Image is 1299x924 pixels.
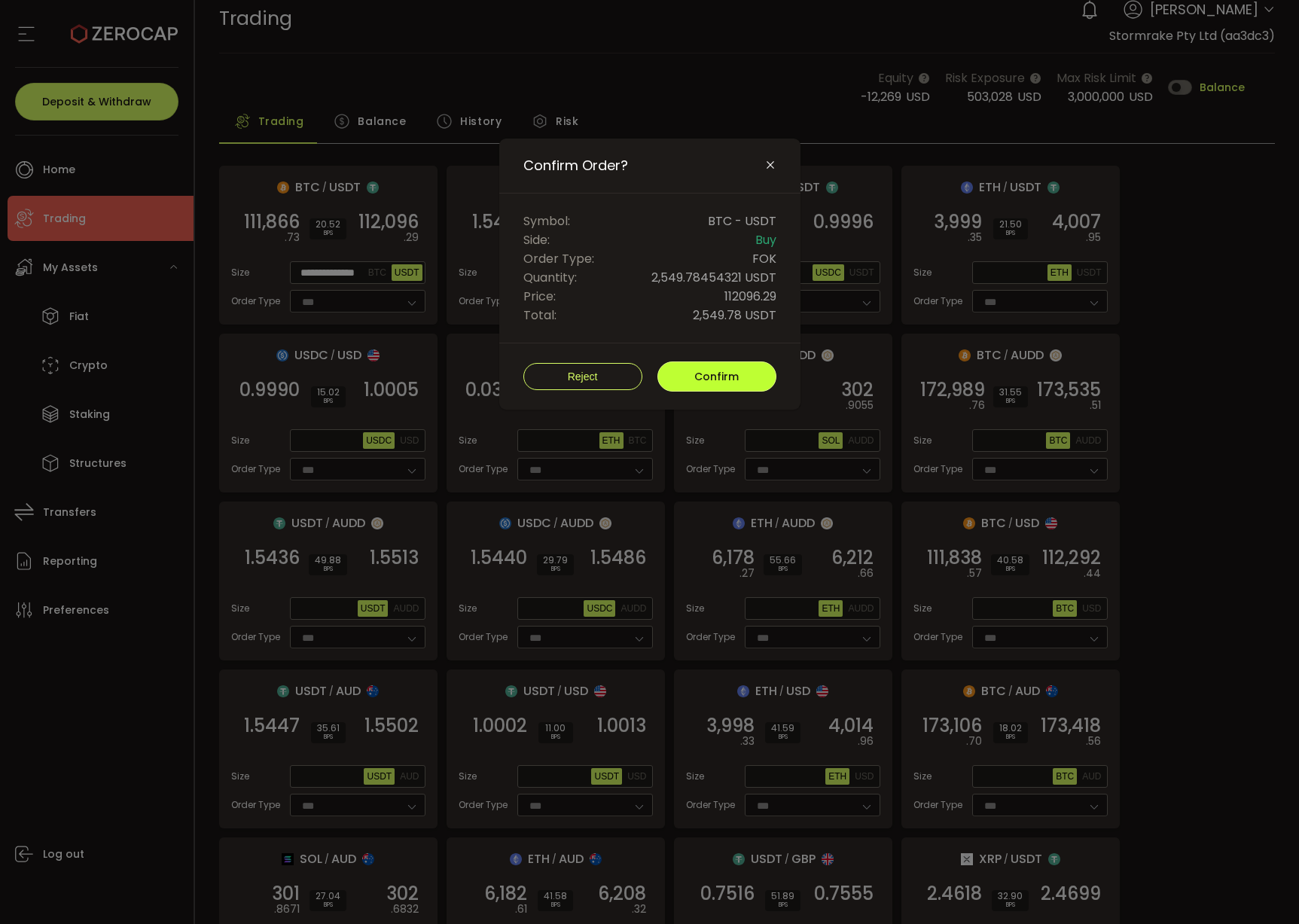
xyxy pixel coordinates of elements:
[657,361,776,392] button: Confirm
[523,363,642,390] button: Reject
[523,287,556,306] span: Price:
[523,249,594,268] span: Order Type:
[523,230,550,249] span: Side:
[755,230,776,249] span: Buy
[568,371,598,383] span: Reject
[752,249,776,268] span: FOK
[523,157,628,175] span: Confirm Order?
[764,159,776,172] button: Close
[708,212,776,230] span: BTC - USDT
[724,287,776,306] span: 112096.29
[523,306,556,325] span: Total:
[651,268,776,287] span: 2,549.78454321 USDT
[693,306,776,325] span: 2,549.78 USDT
[694,369,739,384] span: Confirm
[499,139,800,410] div: Confirm Order?
[1120,761,1299,924] iframe: Chat Widget
[523,212,570,230] span: Symbol:
[523,268,577,287] span: Quantity:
